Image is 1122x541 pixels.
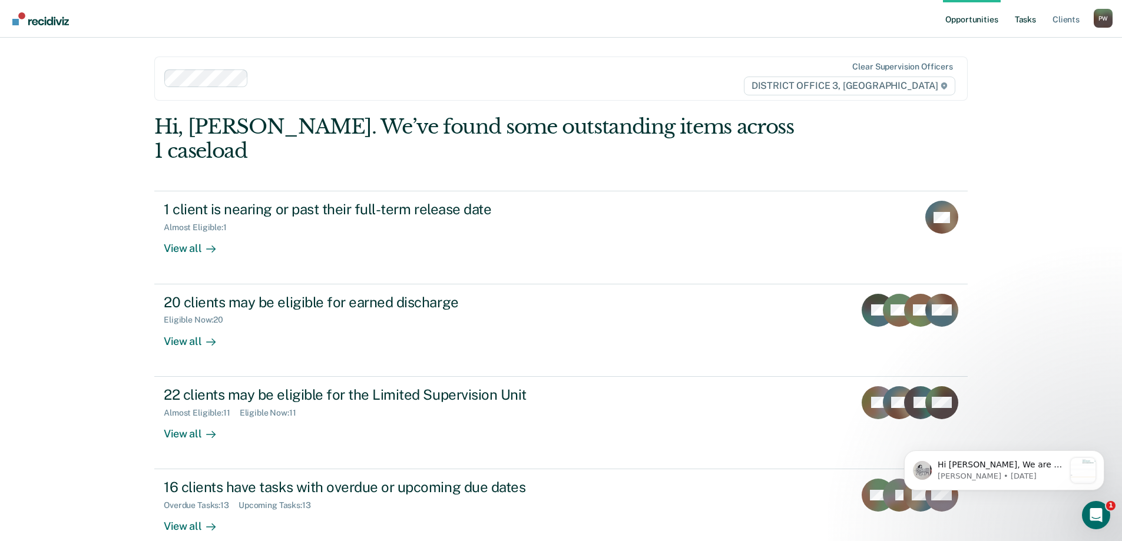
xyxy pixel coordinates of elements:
[164,417,230,440] div: View all
[164,408,240,418] div: Almost Eligible : 11
[164,201,577,218] div: 1 client is nearing or past their full-term release date
[154,115,805,163] div: Hi, [PERSON_NAME]. We’ve found some outstanding items across 1 caseload
[744,77,955,95] span: DISTRICT OFFICE 3, [GEOGRAPHIC_DATA]
[1094,9,1113,28] button: Profile dropdown button
[154,377,968,469] a: 22 clients may be eligible for the Limited Supervision UnitAlmost Eligible:11Eligible Now:11View all
[1094,9,1113,28] div: P W
[1082,501,1110,529] iframe: Intercom live chat
[12,12,69,25] img: Recidiviz
[852,62,952,72] div: Clear supervision officers
[164,223,236,233] div: Almost Eligible : 1
[164,510,230,533] div: View all
[239,500,320,510] div: Upcoming Tasks : 13
[154,191,968,284] a: 1 client is nearing or past their full-term release dateAlmost Eligible:1View all
[164,233,230,255] div: View all
[164,500,239,510] div: Overdue Tasks : 13
[886,427,1122,509] iframe: Intercom notifications message
[164,315,233,325] div: Eligible Now : 20
[164,325,230,348] div: View all
[164,479,577,496] div: 16 clients have tasks with overdue or upcoming due dates
[240,408,306,418] div: Eligible Now : 11
[164,294,577,311] div: 20 clients may be eligible for earned discharge
[164,386,577,403] div: 22 clients may be eligible for the Limited Supervision Unit
[1106,501,1116,510] span: 1
[154,284,968,377] a: 20 clients may be eligible for earned dischargeEligible Now:20View all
